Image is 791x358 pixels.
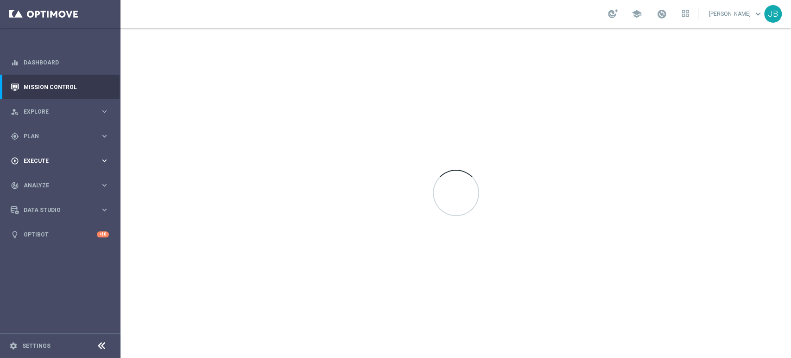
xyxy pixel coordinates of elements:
i: person_search [11,108,19,116]
i: settings [9,342,18,350]
div: Mission Control [11,75,109,99]
div: Plan [11,132,100,141]
i: gps_fixed [11,132,19,141]
a: Dashboard [24,50,109,75]
i: keyboard_arrow_right [100,132,109,141]
button: play_circle_outline Execute keyboard_arrow_right [10,157,109,165]
i: equalizer [11,58,19,67]
span: Plan [24,134,100,139]
button: lightbulb Optibot +10 [10,231,109,238]
div: JB [764,5,782,23]
button: Data Studio keyboard_arrow_right [10,206,109,214]
span: Execute [24,158,100,164]
button: Mission Control [10,83,109,91]
button: person_search Explore keyboard_arrow_right [10,108,109,115]
a: Optibot [24,222,97,247]
div: +10 [97,231,109,237]
i: keyboard_arrow_right [100,107,109,116]
span: Data Studio [24,207,100,213]
i: keyboard_arrow_right [100,181,109,190]
button: track_changes Analyze keyboard_arrow_right [10,182,109,189]
i: play_circle_outline [11,157,19,165]
div: Dashboard [11,50,109,75]
button: equalizer Dashboard [10,59,109,66]
span: Explore [24,109,100,115]
i: track_changes [11,181,19,190]
div: Optibot [11,222,109,247]
div: Explore [11,108,100,116]
i: keyboard_arrow_right [100,205,109,214]
span: school [632,9,642,19]
a: Mission Control [24,75,109,99]
span: keyboard_arrow_down [753,9,763,19]
span: Analyze [24,183,100,188]
a: [PERSON_NAME]keyboard_arrow_down [708,7,764,21]
a: Settings [22,343,51,349]
i: keyboard_arrow_right [100,156,109,165]
div: Execute [11,157,100,165]
button: gps_fixed Plan keyboard_arrow_right [10,133,109,140]
div: Analyze [11,181,100,190]
i: lightbulb [11,230,19,239]
div: Data Studio [11,206,100,214]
